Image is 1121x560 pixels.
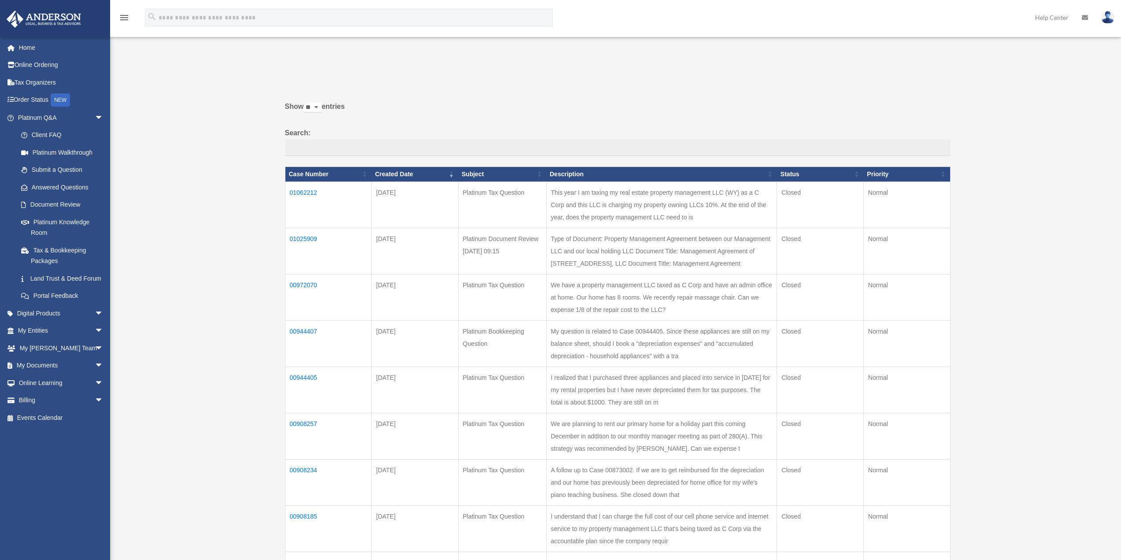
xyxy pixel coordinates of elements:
[285,100,951,122] label: Show entries
[863,167,950,182] th: Priority: activate to sort column ascending
[372,167,459,182] th: Created Date: activate to sort column ascending
[6,339,117,357] a: My [PERSON_NAME] Teamarrow_drop_down
[546,228,777,274] td: Type of Document: Property Management Agreement between our Management LLC and our local holding ...
[4,11,84,28] img: Anderson Advisors Platinum Portal
[458,182,546,228] td: Platinum Tax Question
[6,56,117,74] a: Online Ordering
[285,505,372,552] td: 00908185
[285,413,372,459] td: 00908257
[285,127,951,156] label: Search:
[458,459,546,505] td: Platinum Tax Question
[372,320,459,367] td: [DATE]
[458,274,546,320] td: Platinum Tax Question
[6,74,117,91] a: Tax Organizers
[863,182,950,228] td: Normal
[6,109,112,126] a: Platinum Q&Aarrow_drop_down
[458,228,546,274] td: Platinum Document Review [DATE] 09:15
[285,459,372,505] td: 00908234
[285,367,372,413] td: 00944405
[12,213,112,241] a: Platinum Knowledge Room
[285,320,372,367] td: 00944407
[285,274,372,320] td: 00972070
[777,228,864,274] td: Closed
[777,505,864,552] td: Closed
[863,459,950,505] td: Normal
[863,413,950,459] td: Normal
[777,182,864,228] td: Closed
[95,109,112,127] span: arrow_drop_down
[372,459,459,505] td: [DATE]
[863,320,950,367] td: Normal
[777,167,864,182] th: Status: activate to sort column ascending
[12,144,112,161] a: Platinum Walkthrough
[777,367,864,413] td: Closed
[546,459,777,505] td: A follow up to Case 00873002. If we are to get reimbursed for the depreciation and our home has p...
[546,182,777,228] td: This year I am taxing my real estate property management LLC (WY) as a C Corp and this LLC is cha...
[863,228,950,274] td: Normal
[372,505,459,552] td: [DATE]
[6,39,117,56] a: Home
[6,409,117,426] a: Events Calendar
[546,167,777,182] th: Description: activate to sort column ascending
[546,505,777,552] td: I understand that I can charge the full cost of our cell phone service and internet service to my...
[546,413,777,459] td: We are planning to rent our primary home for a holiday part this coming December in addition to o...
[285,139,951,156] input: Search:
[95,339,112,357] span: arrow_drop_down
[458,413,546,459] td: Platinum Tax Question
[12,178,108,196] a: Answered Questions
[777,459,864,505] td: Closed
[372,367,459,413] td: [DATE]
[12,161,112,179] a: Submit a Question
[12,270,112,287] a: Land Trust & Deed Forum
[12,287,112,305] a: Portal Feedback
[285,228,372,274] td: 01025909
[546,274,777,320] td: We have a property management LLC taxed as C Corp and have an admin office at home. Our home has ...
[119,12,129,23] i: menu
[777,320,864,367] td: Closed
[863,367,950,413] td: Normal
[95,357,112,375] span: arrow_drop_down
[458,367,546,413] td: Platinum Tax Question
[285,182,372,228] td: 01062212
[119,15,129,23] a: menu
[777,413,864,459] td: Closed
[6,322,117,340] a: My Entitiesarrow_drop_down
[546,320,777,367] td: My question is related to Case 00944405. Since these appliances are still on my balance sheet, sh...
[6,374,117,392] a: Online Learningarrow_drop_down
[458,167,546,182] th: Subject: activate to sort column ascending
[863,274,950,320] td: Normal
[95,374,112,392] span: arrow_drop_down
[372,182,459,228] td: [DATE]
[6,304,117,322] a: Digital Productsarrow_drop_down
[458,320,546,367] td: Platinum Bookkeeping Question
[95,304,112,323] span: arrow_drop_down
[303,103,322,113] select: Showentries
[6,392,117,409] a: Billingarrow_drop_down
[95,392,112,410] span: arrow_drop_down
[458,505,546,552] td: Platinum Tax Question
[147,12,157,22] i: search
[777,274,864,320] td: Closed
[6,91,117,109] a: Order StatusNEW
[51,93,70,107] div: NEW
[12,241,112,270] a: Tax & Bookkeeping Packages
[372,413,459,459] td: [DATE]
[12,126,112,144] a: Client FAQ
[1101,11,1114,24] img: User Pic
[6,357,117,375] a: My Documentsarrow_drop_down
[12,196,112,214] a: Document Review
[372,274,459,320] td: [DATE]
[285,167,372,182] th: Case Number: activate to sort column ascending
[95,322,112,340] span: arrow_drop_down
[372,228,459,274] td: [DATE]
[863,505,950,552] td: Normal
[546,367,777,413] td: I realized that I purchased three appliances and placed into service in [DATE] for my rental prop...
